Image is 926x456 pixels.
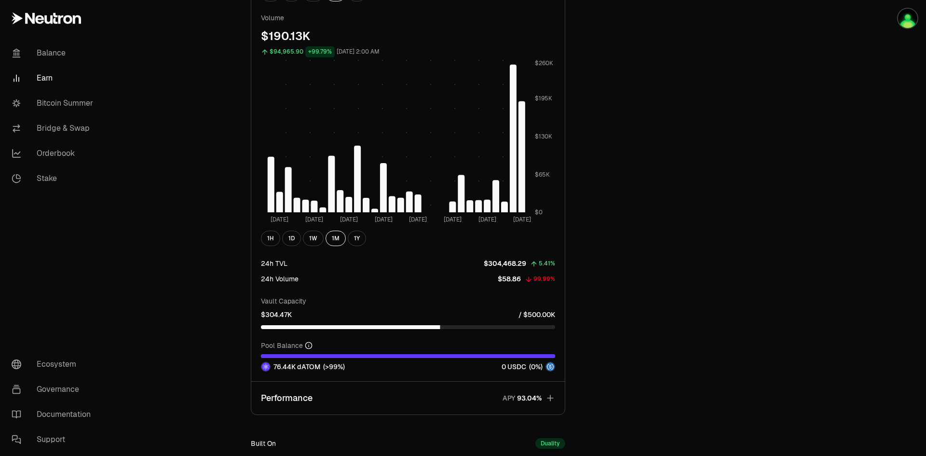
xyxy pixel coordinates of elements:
[261,274,299,284] div: 24h Volume
[4,166,104,191] a: Stake
[409,216,427,223] tspan: [DATE]
[323,362,345,372] span: ( >99% )
[303,231,324,246] button: 1W
[478,216,496,223] tspan: [DATE]
[261,310,292,319] p: $304.47K
[261,362,345,372] div: 76.44K dATOM
[261,259,287,268] div: 24h TVL
[535,95,552,102] tspan: $195K
[4,402,104,427] a: Documentation
[340,216,358,223] tspan: [DATE]
[251,439,276,448] div: Built On
[4,377,104,402] a: Governance
[535,133,552,140] tspan: $130K
[502,362,555,372] div: 0 USDC
[305,216,323,223] tspan: [DATE]
[518,310,555,319] p: / $500.00K
[337,46,380,57] div: [DATE] 2:00 AM
[535,59,553,67] tspan: $260K
[261,362,270,371] img: dATOM Logo
[535,438,565,449] div: Duality
[546,362,555,371] img: USDC Logo
[282,231,301,246] button: 1D
[326,231,346,246] button: 1M
[4,91,104,116] a: Bitcoin Summer
[261,341,303,350] p: Pool Balance
[251,382,565,415] button: PerformanceAPY
[261,28,555,44] div: $190.13K
[305,46,335,57] div: +99.79%
[503,393,515,403] p: APY
[535,208,543,216] tspan: $0
[484,259,526,268] p: $304,468.29
[261,391,313,405] p: Performance
[535,171,550,179] tspan: $65K
[4,141,104,166] a: Orderbook
[375,216,393,223] tspan: [DATE]
[4,352,104,377] a: Ecosystem
[348,231,366,246] button: 1Y
[261,13,555,23] p: Volume
[498,274,521,284] p: $58.86
[533,274,555,285] div: 99.99%
[271,216,288,223] tspan: [DATE]
[513,216,531,223] tspan: [DATE]
[4,427,104,452] a: Support
[444,216,462,223] tspan: [DATE]
[261,231,280,246] button: 1H
[270,46,303,57] div: $94,965.90
[4,41,104,66] a: Balance
[539,258,555,269] div: 5.41%
[529,362,543,372] span: ( 0% )
[261,296,555,306] p: Vault Capacity
[898,9,917,28] img: picsou
[4,116,104,141] a: Bridge & Swap
[4,66,104,91] a: Earn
